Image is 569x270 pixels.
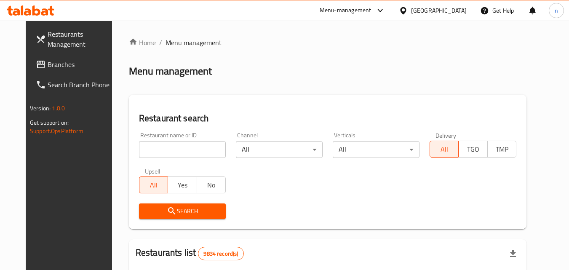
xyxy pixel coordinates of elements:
button: TGO [458,141,487,158]
div: Menu-management [320,5,371,16]
a: Support.OpsPlatform [30,126,83,136]
div: Export file [503,243,523,264]
div: All [236,141,323,158]
a: Home [129,37,156,48]
span: Menu management [166,37,222,48]
button: TMP [487,141,516,158]
span: 1.0.0 [52,103,65,114]
h2: Restaurant search [139,112,516,125]
span: Version: [30,103,51,114]
h2: Menu management [129,64,212,78]
span: Search [146,206,219,217]
span: TGO [462,143,484,155]
span: Yes [171,179,193,191]
span: n [555,6,558,15]
div: Total records count [198,247,243,260]
input: Search for restaurant name or ID.. [139,141,226,158]
span: 9834 record(s) [198,250,243,258]
button: Search [139,203,226,219]
span: TMP [491,143,513,155]
label: Upsell [145,168,160,174]
button: No [197,176,226,193]
a: Branches [29,54,121,75]
button: All [430,141,459,158]
span: No [200,179,222,191]
span: Restaurants Management [48,29,114,49]
span: Branches [48,59,114,70]
button: All [139,176,168,193]
label: Delivery [435,132,457,138]
div: [GEOGRAPHIC_DATA] [411,6,467,15]
button: Yes [168,176,197,193]
a: Search Branch Phone [29,75,121,95]
div: All [333,141,419,158]
span: Search Branch Phone [48,80,114,90]
a: Restaurants Management [29,24,121,54]
li: / [159,37,162,48]
span: Get support on: [30,117,69,128]
span: All [433,143,455,155]
nav: breadcrumb [129,37,526,48]
h2: Restaurants list [136,246,244,260]
span: All [143,179,165,191]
